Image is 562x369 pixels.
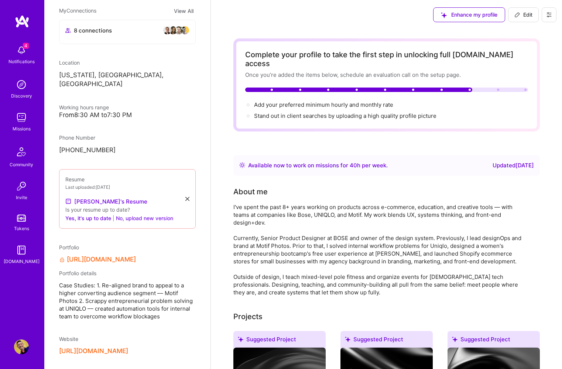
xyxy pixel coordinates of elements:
[238,336,243,342] i: icon SuggestedTeams
[65,28,71,33] i: icon Collaborator
[12,339,31,354] a: User Avatar
[340,331,433,351] div: Suggested Project
[13,143,30,161] img: Community
[163,26,172,35] img: avatar
[17,215,26,222] img: tokens
[10,161,33,168] div: Community
[14,179,29,194] img: Invite
[14,43,29,58] img: bell
[233,186,268,197] div: About me
[433,7,505,22] button: Enhance my profile
[169,26,178,35] img: avatar
[74,27,112,34] span: 8 connections
[254,101,393,108] span: Add your preferred minimum hourly and monthly rate
[245,50,528,68] div: Complete your profile to take the first step in unlocking full [DOMAIN_NAME] access
[448,331,540,351] div: Suggested Project
[233,331,326,351] div: Suggested Project
[233,203,529,296] div: I've spent the past 8+ years working on products across e-commerce, education, and creative tools...
[493,161,534,170] div: Updated [DATE]
[59,146,196,155] p: [PHONE_NUMBER]
[181,26,189,35] img: avatar
[65,183,189,191] div: Last uploaded: [DATE]
[59,7,96,15] span: My Connections
[59,111,196,119] div: From 8:30 AM to 7:30 PM
[59,59,196,66] div: Location
[514,11,532,18] span: Edit
[59,244,79,250] span: Portfolio
[350,162,357,169] span: 40
[65,206,189,213] div: Is your resume up to date?
[15,15,30,28] img: logo
[14,110,29,125] img: teamwork
[67,256,136,263] a: [URL][DOMAIN_NAME]
[233,311,263,322] div: Projects
[65,213,111,222] button: Yes, it's up to date
[14,243,29,257] img: guide book
[8,58,35,65] div: Notifications
[59,269,196,277] div: Portfolio details
[23,43,29,49] span: 4
[175,26,184,35] img: avatar
[239,162,245,168] img: Availability
[59,20,196,44] button: 8 connectionsavataravataravataravatar
[441,11,497,18] span: Enhance my profile
[172,7,196,15] button: View All
[248,161,388,170] div: Available now to work on missions for h per week .
[14,339,29,354] img: User Avatar
[4,257,40,265] div: [DOMAIN_NAME]
[452,336,458,342] i: icon SuggestedTeams
[14,225,29,232] div: Tokens
[59,281,196,320] span: Case Studies: 1. Re-aligned brand to appeal to a higher converting audience segment –– Motif Phot...
[59,347,128,355] button: [URL][DOMAIN_NAME]
[441,12,447,18] i: icon SuggestedTeams
[59,336,78,342] span: Website
[345,336,350,342] i: icon SuggestedTeams
[65,176,85,182] span: Resume
[16,194,27,201] div: Invite
[14,77,29,92] img: discovery
[59,71,196,89] p: [US_STATE], [GEOGRAPHIC_DATA], [GEOGRAPHIC_DATA]
[245,71,528,79] div: Once you’re added the items below, schedule an evaluation call on the setup page.
[185,197,189,201] i: icon Close
[508,7,539,22] button: Edit
[116,213,173,222] button: No, upload new version
[65,197,147,206] a: [PERSON_NAME]'s Resume
[65,198,71,204] img: Resume
[59,134,95,141] span: Phone Number
[113,214,114,222] span: |
[254,112,436,120] div: Stand out in client searches by uploading a high quality profile picture
[11,92,32,100] div: Discovery
[59,104,109,110] span: Working hours range
[13,125,31,133] div: Missions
